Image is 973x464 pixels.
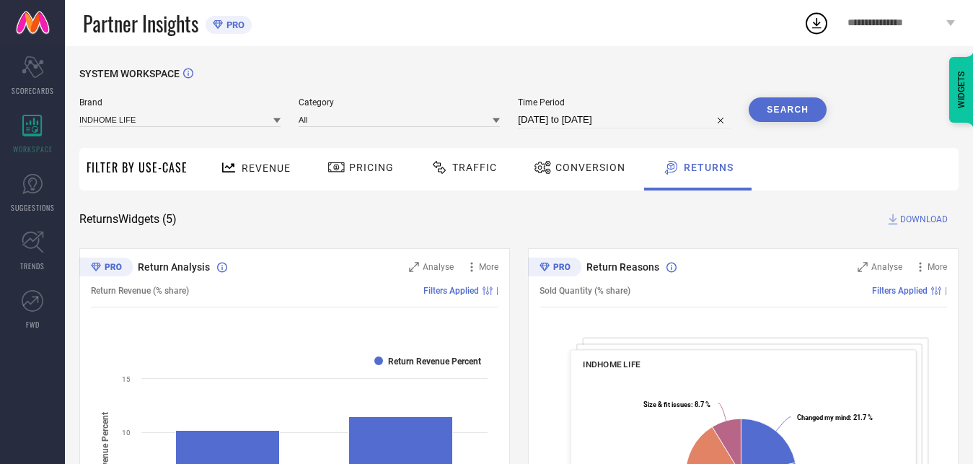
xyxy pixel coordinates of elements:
[423,262,454,272] span: Analyse
[479,262,498,272] span: More
[643,400,691,408] tspan: Size & fit issues
[928,262,947,272] span: More
[945,286,947,296] span: |
[20,261,45,271] span: TRENDS
[83,9,198,38] span: Partner Insights
[13,144,53,154] span: WORKSPACE
[518,111,731,128] input: Select time period
[79,212,177,227] span: Returns Widgets ( 5 )
[797,413,873,421] text: : 21.7 %
[423,286,479,296] span: Filters Applied
[349,162,394,173] span: Pricing
[583,359,640,369] span: INDHOME LIFE
[11,202,55,213] span: SUGGESTIONS
[122,375,131,383] text: 15
[518,97,731,108] span: Time Period
[388,356,481,367] text: Return Revenue Percent
[242,162,291,174] span: Revenue
[871,262,902,272] span: Analyse
[79,258,133,279] div: Premium
[26,319,40,330] span: FWD
[12,85,54,96] span: SCORECARDS
[122,429,131,437] text: 10
[79,97,281,108] span: Brand
[858,262,868,272] svg: Zoom
[496,286,498,296] span: |
[91,286,189,296] span: Return Revenue (% share)
[79,68,180,79] span: SYSTEM WORKSPACE
[409,262,419,272] svg: Zoom
[299,97,500,108] span: Category
[138,261,210,273] span: Return Analysis
[586,261,659,273] span: Return Reasons
[540,286,630,296] span: Sold Quantity (% share)
[87,159,188,176] span: Filter By Use-Case
[900,212,948,227] span: DOWNLOAD
[684,162,734,173] span: Returns
[797,413,850,421] tspan: Changed my mind
[643,400,710,408] text: : 8.7 %
[804,10,829,36] div: Open download list
[528,258,581,279] div: Premium
[452,162,497,173] span: Traffic
[223,19,245,30] span: PRO
[555,162,625,173] span: Conversion
[872,286,928,296] span: Filters Applied
[749,97,827,122] button: Search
